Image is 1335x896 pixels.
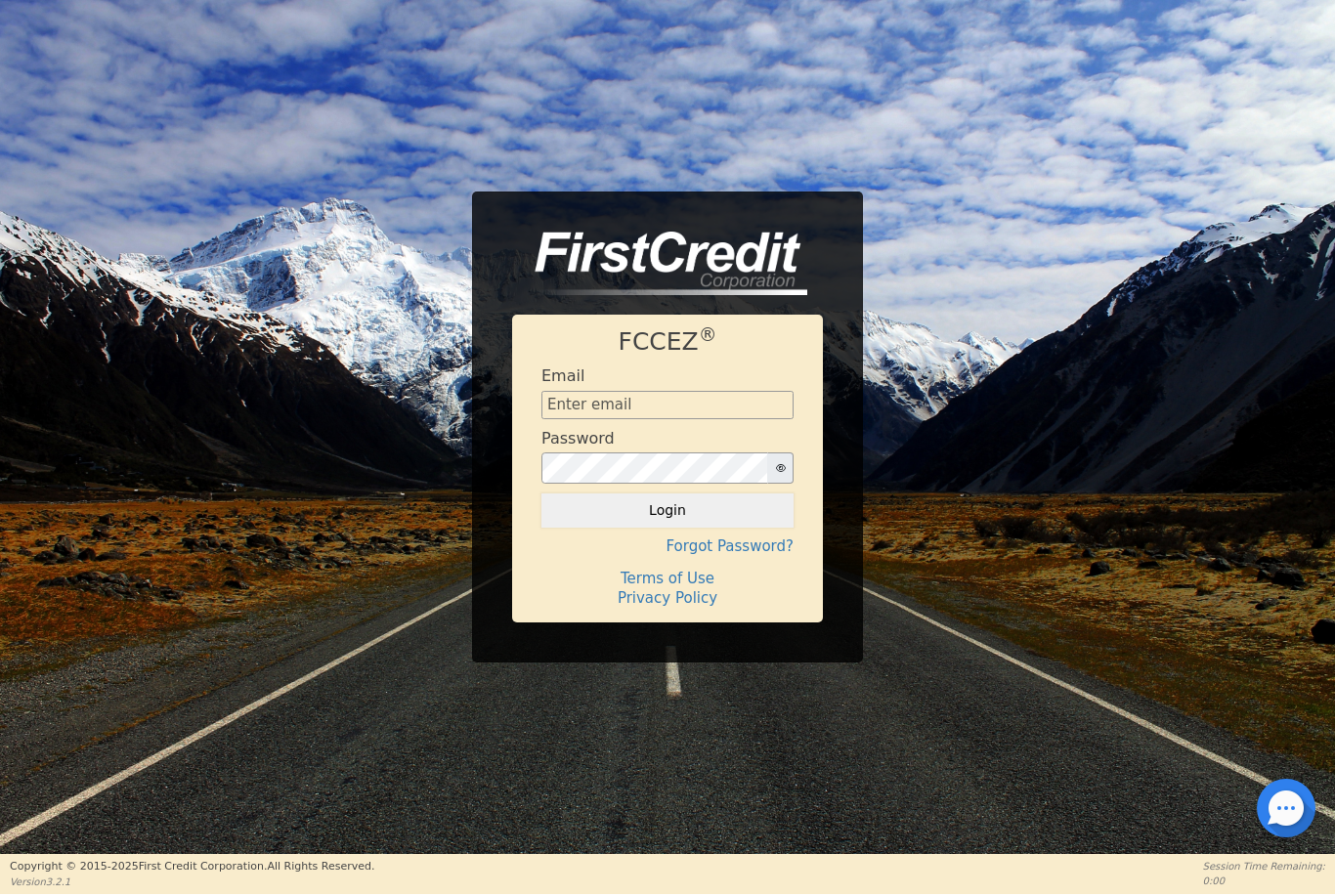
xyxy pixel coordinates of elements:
[267,860,374,873] span: All Rights Reserved.
[10,859,374,875] p: Copyright © 2015- 2025 First Credit Corporation.
[541,327,794,357] h1: FCCEZ
[1203,874,1325,888] p: 0:00
[541,366,584,385] h4: Email
[10,875,374,889] p: Version 3.2.1
[541,452,768,484] input: password
[541,589,794,607] h4: Privacy Policy
[512,232,807,296] img: logo-CMu_cnol.png
[1203,859,1325,874] p: Session Time Remaining:
[541,570,794,587] h4: Terms of Use
[541,391,794,420] input: Enter email
[541,537,794,555] h4: Forgot Password?
[541,493,794,527] button: Login
[541,429,615,448] h4: Password
[699,324,717,345] sup: ®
